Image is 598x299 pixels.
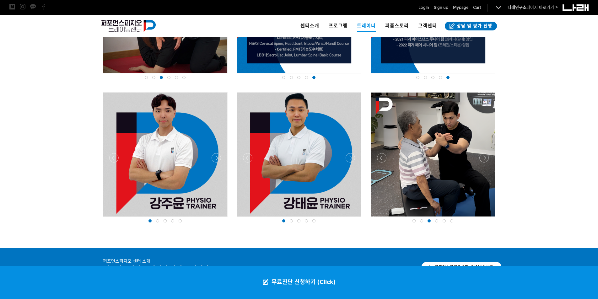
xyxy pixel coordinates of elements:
a: 트레이너 [352,15,380,37]
a: 센터소개 [296,15,324,37]
a: 고객센터 [413,15,442,37]
a: 퍼포먼스피지오 센터 소개 [103,259,150,264]
a: Cart [473,4,481,11]
span: 트레이너 [357,21,376,32]
a: Mypage [453,4,468,11]
span: 프로그램 [329,23,347,29]
a: 무료진단 신청하기 (Click) [256,266,342,299]
span: 퍼포먼스피지오 센터의 시설은 어떤가요? [103,265,219,273]
a: 상담 및 평가 진행 [445,22,497,30]
span: 퍼폼스토리 [385,23,409,29]
a: Sign up [434,4,448,11]
a: 프로그램 [324,15,352,37]
a: 퍼포먼스피지오센터 시설안내 보기 [421,262,502,273]
a: Login [418,4,429,11]
strong: 나래연구소 [508,5,526,10]
span: 센터소개 [300,23,319,29]
span: 상담 및 평가 진행 [455,23,492,29]
a: 나래연구소페이지 바로가기 > [508,5,558,10]
span: 고객센터 [418,23,437,29]
a: 퍼폼스토리 [380,15,413,37]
